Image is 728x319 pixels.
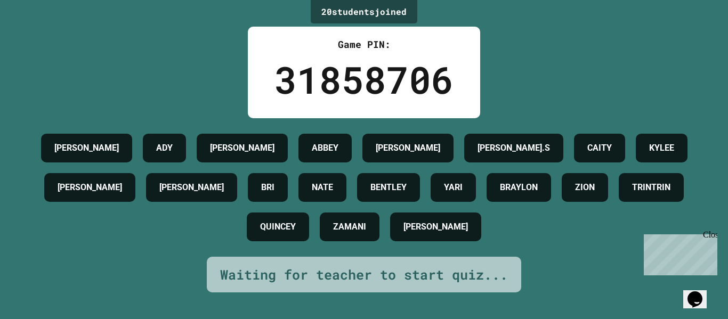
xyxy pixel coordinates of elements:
[649,142,674,154] h4: KYLEE
[333,220,366,233] h4: ZAMANI
[312,142,338,154] h4: ABBEY
[210,142,274,154] h4: [PERSON_NAME]
[58,181,122,194] h4: [PERSON_NAME]
[54,142,119,154] h4: [PERSON_NAME]
[4,4,74,68] div: Chat with us now!Close
[274,37,454,52] div: Game PIN:
[312,181,333,194] h4: NATE
[159,181,224,194] h4: [PERSON_NAME]
[403,220,468,233] h4: [PERSON_NAME]
[220,265,508,285] div: Waiting for teacher to start quiz...
[260,220,296,233] h4: QUINCEY
[478,142,550,154] h4: [PERSON_NAME].S
[575,181,595,194] h4: ZION
[156,142,173,154] h4: ADY
[370,181,407,194] h4: BENTLEY
[632,181,670,194] h4: TRINTRIN
[261,181,274,194] h4: BRI
[683,276,717,308] iframe: chat widget
[274,52,454,108] div: 31858706
[500,181,538,194] h4: BRAYLON
[376,142,440,154] h4: [PERSON_NAME]
[587,142,612,154] h4: CAITY
[640,230,717,275] iframe: chat widget
[444,181,463,194] h4: YARI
